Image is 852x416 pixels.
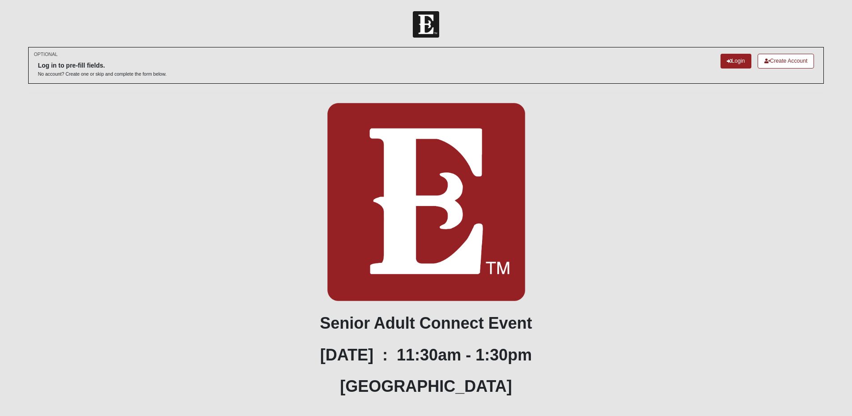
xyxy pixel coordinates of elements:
[28,345,824,365] h1: [DATE] : 11:30am - 1:30pm
[28,313,824,333] h1: Senior Adult Connect Event
[28,377,824,396] h1: [GEOGRAPHIC_DATA]
[413,11,439,38] img: Church of Eleven22 Logo
[758,54,814,69] a: Create Account
[326,102,526,301] img: E-icon-fireweed-White-TM.png
[721,54,751,69] a: Login
[38,71,167,77] p: No account? Create one or skip and complete the form below.
[38,62,167,69] h6: Log in to pre-fill fields.
[34,51,58,58] small: OPTIONAL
